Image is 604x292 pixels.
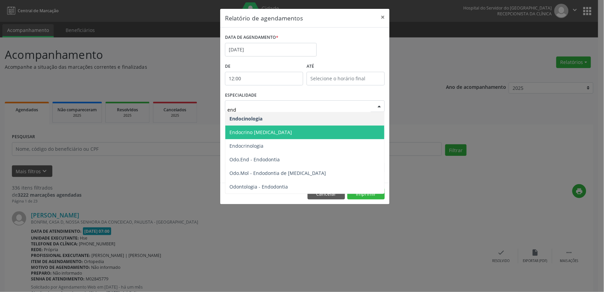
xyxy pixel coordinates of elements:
input: Seleciona uma especialidade [227,103,371,116]
span: Odo.Mol - Endodontia de [MEDICAL_DATA] [229,170,326,176]
span: Odontologia - Endodontia [229,183,288,190]
button: Close [376,9,390,26]
label: DATA DE AGENDAMENTO [225,32,278,43]
span: Endocrinologia [229,143,263,149]
span: Endocrino [MEDICAL_DATA] [229,129,292,135]
input: Selecione o horário inicial [225,72,303,85]
input: Selecione o horário final [307,72,385,85]
input: Selecione uma data ou intervalo [225,43,317,56]
span: Odo.End - Endodontia [229,156,280,163]
label: De [225,61,303,72]
label: ATÉ [307,61,385,72]
label: ESPECIALIDADE [225,90,257,101]
span: Endocinologia [229,115,262,122]
h5: Relatório de agendamentos [225,14,303,22]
